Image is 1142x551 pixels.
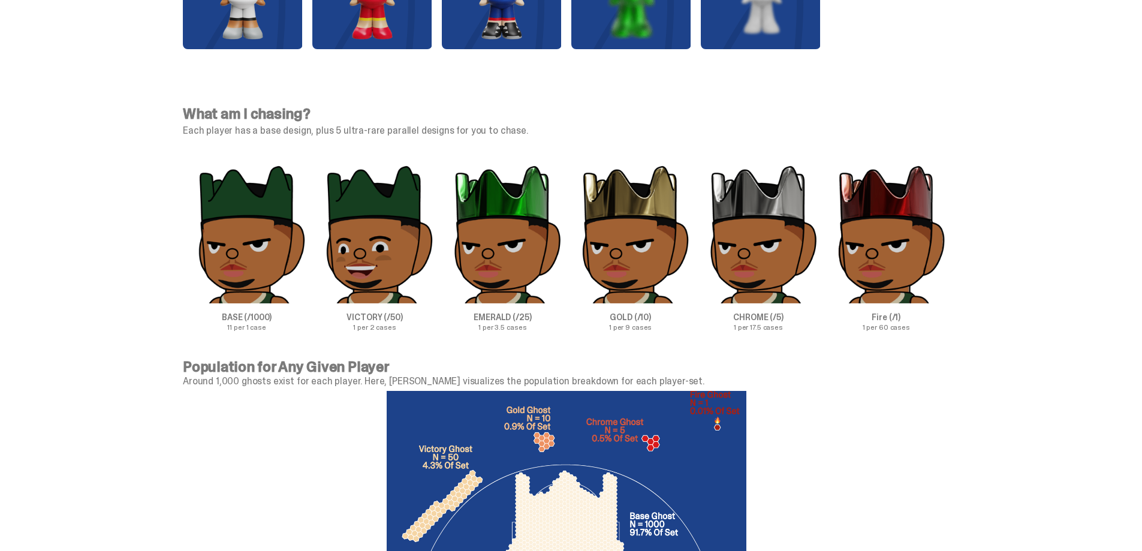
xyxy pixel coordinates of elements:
[694,313,822,321] p: CHROME (/5)
[183,360,950,374] p: Population for Any Given Player
[183,164,311,303] img: Parallel%20Images-16.png
[439,313,567,321] p: EMERALD (/25)
[183,377,950,386] p: Around 1,000 ghosts exist for each player. Here, [PERSON_NAME] visualizes the population breakdow...
[567,164,694,303] img: Parallel%20Images-19.png
[695,164,822,303] img: Parallel%20Images-20.png
[311,164,438,303] img: Parallel%20Images-17.png
[183,107,950,121] h4: What am I chasing?
[694,324,822,331] p: 1 per 17.5 cases
[567,324,694,331] p: 1 per 9 cases
[311,313,438,321] p: VICTORY (/50)
[567,313,694,321] p: GOLD (/10)
[183,126,950,136] p: Each player has a base design, plus 5 ultra-rare parallel designs for you to chase.
[439,324,567,331] p: 1 per 3.5 cases
[822,313,950,321] p: Fire (/1)
[183,313,311,321] p: BASE (/1000)
[822,324,950,331] p: 1 per 60 cases
[311,324,438,331] p: 1 per 2 cases
[439,164,566,303] img: Parallel%20Images-18.png
[183,324,311,331] p: 11 per 1 case
[822,164,950,303] img: Parallel%20Images-21.png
